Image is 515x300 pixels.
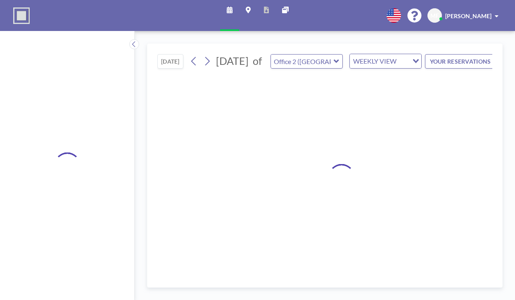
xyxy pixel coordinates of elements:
button: YOUR RESERVATIONS [425,54,508,69]
span: [DATE] [216,55,249,67]
input: Office 2 (New Building) [271,55,334,68]
span: [PERSON_NAME] [445,12,491,19]
div: Search for option [350,54,421,68]
button: [DATE] [157,54,183,69]
span: WEEKLY VIEW [351,56,398,67]
img: organization-logo [13,7,30,24]
span: of [253,55,262,67]
span: MF [430,12,439,19]
input: Search for option [399,56,408,67]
